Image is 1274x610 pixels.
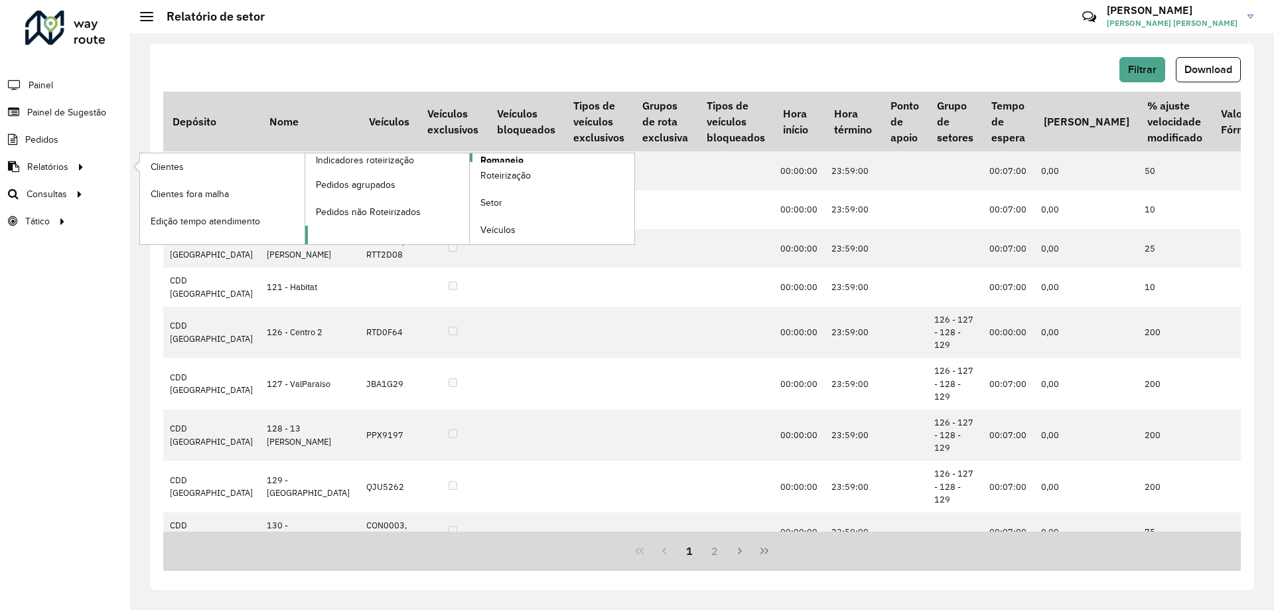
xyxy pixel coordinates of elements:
[163,307,260,358] td: CDD [GEOGRAPHIC_DATA]
[360,92,418,151] th: Veículos
[634,92,697,151] th: Grupos de rota exclusiva
[774,512,825,551] td: 00:00:00
[305,171,470,198] a: Pedidos agrupados
[1119,57,1165,82] button: Filtrar
[360,229,418,267] td: JBP9E14, RTT2D08
[1138,358,1211,410] td: 200
[881,92,928,151] th: Ponto de apoio
[316,205,421,219] span: Pedidos não Roteirizados
[1138,229,1211,267] td: 25
[1034,461,1138,512] td: 0,00
[27,106,106,119] span: Painel de Sugestão
[480,153,524,167] span: Romaneio
[163,229,260,267] td: CDD [GEOGRAPHIC_DATA]
[163,358,260,410] td: CDD [GEOGRAPHIC_DATA]
[305,153,635,244] a: Romaneio
[25,214,50,228] span: Tático
[752,538,777,564] button: Last Page
[1034,151,1138,190] td: 0,00
[774,191,825,229] td: 00:00:00
[305,198,470,225] a: Pedidos não Roteirizados
[260,151,360,190] td: 100 - Triângulo
[1034,267,1138,306] td: 0,00
[825,358,881,410] td: 23:59:00
[153,9,265,24] h2: Relatório de setor
[825,229,881,267] td: 23:59:00
[983,92,1034,151] th: Tempo de espera
[1075,3,1103,31] a: Contato Rápido
[928,92,982,151] th: Grupo de setores
[825,307,881,358] td: 23:59:00
[163,151,260,190] td: CDD [GEOGRAPHIC_DATA]
[1034,191,1138,229] td: 0,00
[1034,307,1138,358] td: 0,00
[1034,229,1138,267] td: 0,00
[825,512,881,551] td: 23:59:00
[163,267,260,306] td: CDD [GEOGRAPHIC_DATA]
[140,181,305,207] a: Clientes fora malha
[260,358,360,410] td: 127 - ValParaiso
[983,151,1034,190] td: 00:07:00
[1034,410,1138,461] td: 0,00
[1034,512,1138,551] td: 0,00
[470,190,634,216] a: Setor
[983,267,1034,306] td: 00:07:00
[260,410,360,461] td: 128 - 13 [PERSON_NAME]
[163,512,260,551] td: CDD [GEOGRAPHIC_DATA]
[1107,4,1238,17] h3: [PERSON_NAME]
[983,512,1034,551] td: 00:07:00
[1128,64,1157,75] span: Filtrar
[1212,92,1270,151] th: Valor Fórmula
[140,208,305,234] a: Edição tempo atendimento
[983,461,1034,512] td: 00:07:00
[360,410,418,461] td: PPX9197
[470,163,634,189] a: Roteirização
[1138,151,1211,190] td: 50
[140,153,305,180] a: Clientes
[418,92,487,151] th: Veículos exclusivos
[360,307,418,358] td: RTD0F64
[1176,57,1241,82] button: Download
[774,358,825,410] td: 00:00:00
[825,410,881,461] td: 23:59:00
[1138,410,1211,461] td: 200
[360,358,418,410] td: JBA1G29
[825,267,881,306] td: 23:59:00
[360,512,418,551] td: CON0003, CON0002
[825,461,881,512] td: 23:59:00
[983,229,1034,267] td: 00:07:00
[928,307,982,358] td: 126 - 127 - 128 - 129
[774,410,825,461] td: 00:00:00
[774,307,825,358] td: 00:00:00
[774,92,825,151] th: Hora início
[774,461,825,512] td: 00:00:00
[825,92,881,151] th: Hora término
[983,358,1034,410] td: 00:07:00
[260,461,360,512] td: 129 - [GEOGRAPHIC_DATA]
[774,229,825,267] td: 00:00:00
[480,196,502,210] span: Setor
[260,92,360,151] th: Nome
[163,92,260,151] th: Depósito
[480,223,516,237] span: Veículos
[928,461,982,512] td: 126 - 127 - 128 - 129
[1138,92,1211,151] th: % ajuste velocidade modificado
[702,538,727,564] button: 2
[260,267,360,306] td: 121 - Habitat
[163,461,260,512] td: CDD [GEOGRAPHIC_DATA]
[1138,307,1211,358] td: 200
[29,78,53,92] span: Painel
[928,358,982,410] td: 126 - 127 - 128 - 129
[260,229,360,267] td: 120 - [PERSON_NAME]
[983,410,1034,461] td: 00:07:00
[27,160,68,174] span: Relatórios
[1138,191,1211,229] td: 10
[260,307,360,358] td: 126 - Centro 2
[470,217,634,244] a: Veículos
[316,178,395,192] span: Pedidos agrupados
[1138,461,1211,512] td: 200
[1107,17,1238,29] span: [PERSON_NAME] [PERSON_NAME]
[1034,92,1138,151] th: [PERSON_NAME]
[825,151,881,190] td: 23:59:00
[360,151,418,190] td: JBQ0J63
